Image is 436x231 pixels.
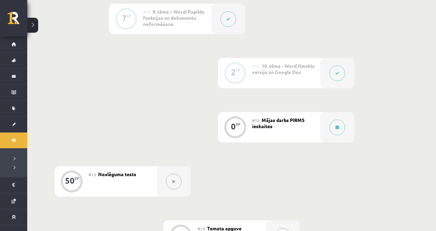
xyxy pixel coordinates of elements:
[236,68,240,72] div: XP
[143,9,151,15] span: #10
[252,118,260,123] span: #12
[7,12,27,29] a: Rīgas 1. Tālmācības vidusskola
[127,14,131,18] div: XP
[75,176,79,180] div: XP
[122,15,127,21] div: 7
[89,172,96,177] span: #13
[252,63,315,75] span: 10. tēma - Word tīmekļa versija un Google Doc
[252,117,305,129] span: Mājas darbs PIRMS ieskaites
[98,171,136,177] span: Noslēguma tests
[231,123,236,129] div: 0
[236,122,240,126] div: XP
[65,178,75,184] div: 50
[231,69,236,75] div: 2
[252,63,260,69] span: #11
[143,9,204,27] span: 9. tēma – Word: Papildu funkcijas un dokumentu noformēšana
